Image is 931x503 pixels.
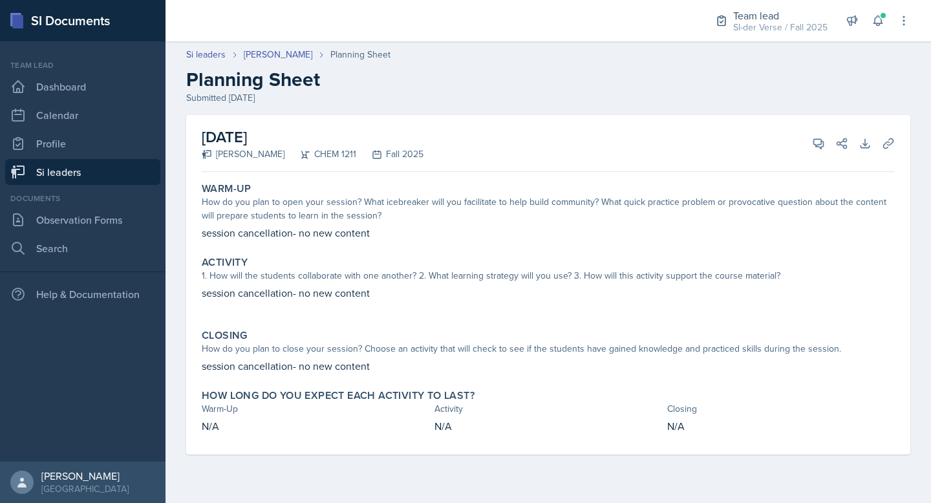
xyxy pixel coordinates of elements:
div: CHEM 1211 [284,147,356,161]
label: Closing [202,329,248,342]
div: Planning Sheet [330,48,391,61]
div: Help & Documentation [5,281,160,307]
a: Dashboard [5,74,160,100]
div: Activity [434,402,662,416]
p: N/A [667,418,895,434]
a: Observation Forms [5,207,160,233]
div: [PERSON_NAME] [202,147,284,161]
a: Si leaders [186,48,226,61]
div: 1. How will the students collaborate with one another? 2. What learning strategy will you use? 3.... [202,269,895,283]
p: session cancellation- no new content [202,285,895,301]
label: Activity [202,256,248,269]
label: How long do you expect each activity to last? [202,389,475,402]
div: How do you plan to close your session? Choose an activity that will check to see if the students ... [202,342,895,356]
div: Fall 2025 [356,147,423,161]
div: [PERSON_NAME] [41,469,129,482]
div: Submitted [DATE] [186,91,910,105]
p: N/A [202,418,429,434]
div: Team lead [5,59,160,71]
a: Search [5,235,160,261]
p: session cancellation- no new content [202,358,895,374]
h2: [DATE] [202,125,423,149]
div: SI-der Verse / Fall 2025 [733,21,828,34]
a: Si leaders [5,159,160,185]
p: N/A [434,418,662,434]
h2: Planning Sheet [186,68,910,91]
p: session cancellation- no new content [202,225,895,241]
div: Closing [667,402,895,416]
a: [PERSON_NAME] [244,48,312,61]
a: Profile [5,131,160,156]
label: Warm-Up [202,182,251,195]
div: How do you plan to open your session? What icebreaker will you facilitate to help build community... [202,195,895,222]
div: Team lead [733,8,828,23]
div: Documents [5,193,160,204]
div: [GEOGRAPHIC_DATA] [41,482,129,495]
a: Calendar [5,102,160,128]
div: Warm-Up [202,402,429,416]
